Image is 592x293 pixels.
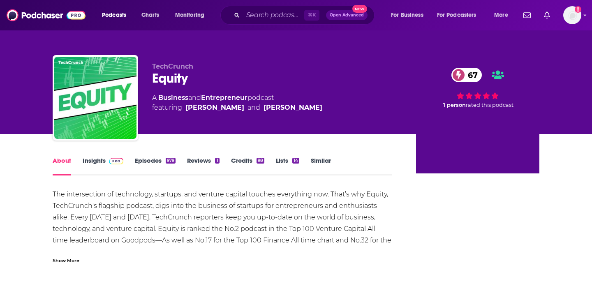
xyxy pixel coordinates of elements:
[391,9,423,21] span: For Business
[175,9,204,21] span: Monitoring
[135,157,176,175] a: Episodes979
[231,157,264,175] a: Credits98
[169,9,215,22] button: open menu
[215,158,219,164] div: 1
[152,93,322,113] div: A podcast
[304,10,319,21] span: ⌘ K
[460,68,482,82] span: 67
[451,68,482,82] a: 67
[494,9,508,21] span: More
[201,94,247,102] a: Entrepreneur
[264,103,322,113] a: [PERSON_NAME]
[96,9,137,22] button: open menu
[443,102,466,108] span: 1 person
[188,94,201,102] span: and
[228,6,382,25] div: Search podcasts, credits, & more...
[53,157,71,175] a: About
[109,158,123,164] img: Podchaser Pro
[152,62,193,70] span: TechCrunch
[136,9,164,22] a: Charts
[102,9,126,21] span: Podcasts
[416,62,539,113] div: 67 1 personrated this podcast
[152,103,322,113] span: featuring
[563,6,581,24] span: Logged in as cmand-c
[7,7,86,23] img: Podchaser - Follow, Share and Rate Podcasts
[437,9,476,21] span: For Podcasters
[292,158,299,164] div: 14
[385,9,434,22] button: open menu
[83,157,123,175] a: InsightsPodchaser Pro
[187,157,219,175] a: Reviews1
[276,157,299,175] a: Lists14
[243,9,304,22] input: Search podcasts, credits, & more...
[326,10,368,20] button: Open AdvancedNew
[257,158,264,164] div: 98
[247,103,260,113] span: and
[352,5,367,13] span: New
[575,6,581,13] svg: Add a profile image
[520,8,534,22] a: Show notifications dropdown
[141,9,159,21] span: Charts
[330,13,364,17] span: Open Advanced
[563,6,581,24] img: User Profile
[185,103,244,113] a: [PERSON_NAME]
[541,8,553,22] a: Show notifications dropdown
[311,157,331,175] a: Similar
[166,158,176,164] div: 979
[488,9,518,22] button: open menu
[158,94,188,102] a: Business
[432,9,488,22] button: open menu
[563,6,581,24] button: Show profile menu
[466,102,513,108] span: rated this podcast
[53,189,392,258] div: The intersection of technology, startups, and venture capital touches everything now. That’s why ...
[54,57,136,139] img: Equity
